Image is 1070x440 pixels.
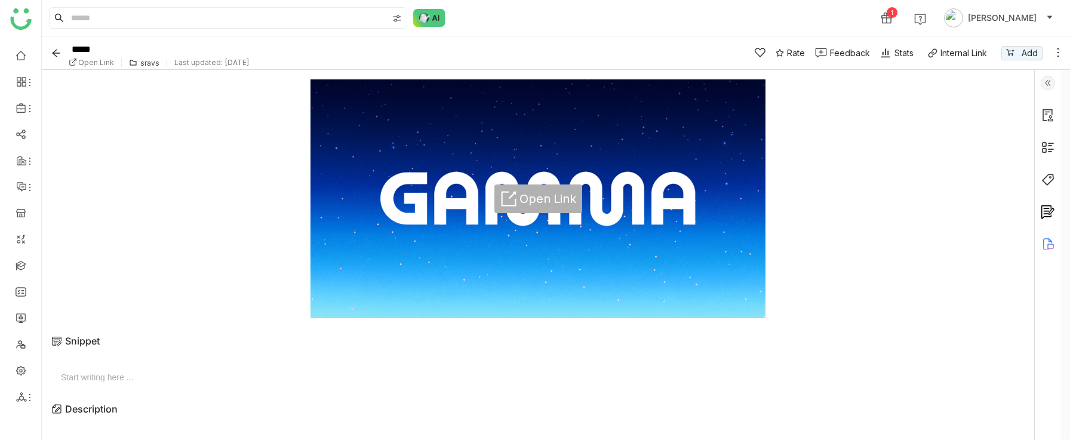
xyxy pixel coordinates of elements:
[51,323,1025,359] div: Snippet
[815,48,827,58] img: feedback-1.svg
[944,8,963,27] img: avatar
[519,192,576,206] span: Open Link
[61,364,1015,382] span: Start writing here ...
[10,8,32,30] img: logo
[887,7,897,18] div: 1
[1022,47,1038,60] span: Add
[413,9,445,27] img: ask-buddy-normal.svg
[69,58,122,67] a: Open Link
[787,47,805,59] span: Rate
[140,59,159,67] div: sravs
[914,13,926,25] img: help.svg
[47,44,66,63] button: Back
[78,58,114,67] span: Open Link
[880,47,891,59] img: stats.svg
[880,47,914,59] div: Stats
[940,48,987,58] div: Internal Link
[392,14,402,23] img: search-type.svg
[167,58,257,67] div: Last updated: [DATE]
[942,8,1056,27] button: [PERSON_NAME]
[968,11,1037,24] span: [PERSON_NAME]
[830,47,870,59] div: Feedback
[51,391,1025,427] div: Description
[494,184,582,213] a: Open Link
[129,59,137,67] img: folder.svg
[1001,46,1043,60] button: Add
[299,79,777,318] img: gamma-banner-8d71c455.png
